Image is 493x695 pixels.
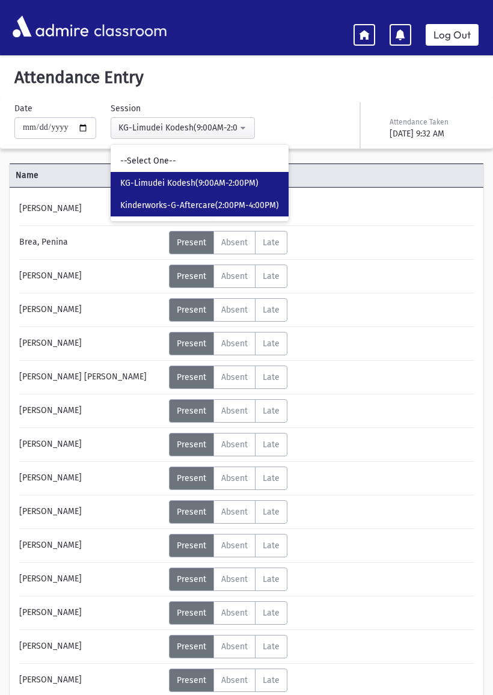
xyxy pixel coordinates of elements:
[263,473,280,483] span: Late
[263,305,280,315] span: Late
[169,298,287,322] div: AttTypes
[168,169,444,182] span: Attendance
[390,117,476,127] div: Attendance Taken
[263,237,280,248] span: Late
[13,534,169,557] div: [PERSON_NAME]
[111,117,255,139] button: KG-Limudei Kodesh(9:00AM-2:00PM)
[169,500,287,524] div: AttTypes
[221,237,248,248] span: Absent
[177,540,206,551] span: Present
[221,540,248,551] span: Absent
[14,102,32,115] label: Date
[120,177,259,189] span: KG-Limudei Kodesh(9:00AM-2:00PM)
[169,332,287,355] div: AttTypes
[221,641,248,652] span: Absent
[169,534,287,557] div: AttTypes
[13,500,169,524] div: [PERSON_NAME]
[263,507,280,517] span: Late
[177,237,206,248] span: Present
[10,13,91,40] img: AdmirePro
[263,540,280,551] span: Late
[13,467,169,490] div: [PERSON_NAME]
[13,298,169,322] div: [PERSON_NAME]
[221,305,248,315] span: Absent
[91,11,167,43] span: classroom
[221,406,248,416] span: Absent
[13,366,169,389] div: [PERSON_NAME] [PERSON_NAME]
[13,231,169,254] div: Brea, Penina
[263,271,280,281] span: Late
[263,641,280,652] span: Late
[169,635,287,658] div: AttTypes
[177,372,206,382] span: Present
[120,155,176,167] span: --Select One--
[177,338,206,349] span: Present
[169,568,287,591] div: AttTypes
[13,669,169,692] div: [PERSON_NAME]
[10,169,168,182] span: Name
[169,366,287,389] div: AttTypes
[177,641,206,652] span: Present
[169,601,287,625] div: AttTypes
[13,433,169,456] div: [PERSON_NAME]
[111,102,141,115] label: Session
[263,439,280,450] span: Late
[169,265,287,288] div: AttTypes
[13,635,169,658] div: [PERSON_NAME]
[263,338,280,349] span: Late
[177,574,206,584] span: Present
[169,399,287,423] div: AttTypes
[177,406,206,416] span: Present
[221,439,248,450] span: Absent
[169,467,287,490] div: AttTypes
[221,608,248,618] span: Absent
[13,399,169,423] div: [PERSON_NAME]
[13,332,169,355] div: [PERSON_NAME]
[263,608,280,618] span: Late
[177,473,206,483] span: Present
[177,439,206,450] span: Present
[426,24,479,46] a: Log Out
[263,372,280,382] span: Late
[177,271,206,281] span: Present
[263,406,280,416] span: Late
[177,305,206,315] span: Present
[221,338,248,349] span: Absent
[177,507,206,517] span: Present
[221,473,248,483] span: Absent
[118,121,237,134] div: KG-Limudei Kodesh(9:00AM-2:00PM)
[10,67,483,88] h5: Attendance Entry
[221,372,248,382] span: Absent
[13,601,169,625] div: [PERSON_NAME]
[221,574,248,584] span: Absent
[120,200,279,212] span: Kinderworks-G-Aftercare(2:00PM-4:00PM)
[221,271,248,281] span: Absent
[390,127,476,140] div: [DATE] 9:32 AM
[13,568,169,591] div: [PERSON_NAME]
[263,574,280,584] span: Late
[169,433,287,456] div: AttTypes
[13,265,169,288] div: [PERSON_NAME]
[177,608,206,618] span: Present
[13,197,169,221] div: [PERSON_NAME]
[221,507,248,517] span: Absent
[169,231,287,254] div: AttTypes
